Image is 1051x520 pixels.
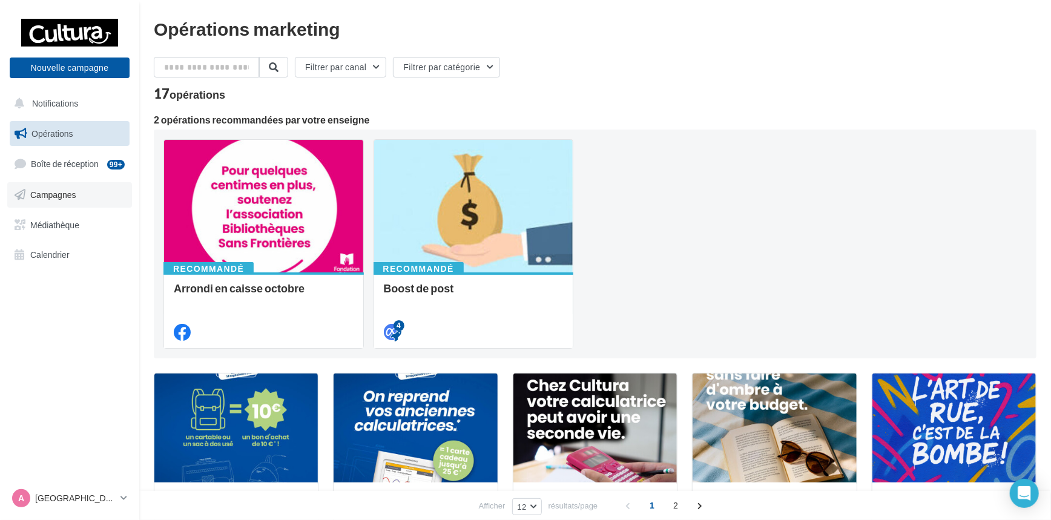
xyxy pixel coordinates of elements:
[30,189,76,200] span: Campagnes
[549,500,598,512] span: résultats/page
[642,496,662,515] span: 1
[666,496,685,515] span: 2
[394,320,404,331] div: 4
[107,160,125,169] div: 99+
[7,182,132,208] a: Campagnes
[31,159,99,169] span: Boîte de réception
[518,502,527,512] span: 12
[512,498,542,515] button: 12
[7,212,132,238] a: Médiathèque
[163,262,254,275] div: Recommandé
[30,219,79,229] span: Médiathèque
[30,249,70,260] span: Calendrier
[174,282,354,306] div: Arrondi en caisse octobre
[7,151,132,177] a: Boîte de réception99+
[10,487,130,510] a: A [GEOGRAPHIC_DATA]
[393,57,500,77] button: Filtrer par catégorie
[18,492,24,504] span: A
[170,89,225,100] div: opérations
[7,121,132,146] a: Opérations
[10,58,130,78] button: Nouvelle campagne
[154,87,225,100] div: 17
[7,91,127,116] button: Notifications
[154,115,1036,125] div: 2 opérations recommandées par votre enseigne
[32,98,78,108] span: Notifications
[7,242,132,268] a: Calendrier
[1010,479,1039,508] div: Open Intercom Messenger
[374,262,464,275] div: Recommandé
[295,57,386,77] button: Filtrer par canal
[384,282,564,306] div: Boost de post
[31,128,73,139] span: Opérations
[154,19,1036,38] div: Opérations marketing
[479,500,506,512] span: Afficher
[35,492,116,504] p: [GEOGRAPHIC_DATA]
